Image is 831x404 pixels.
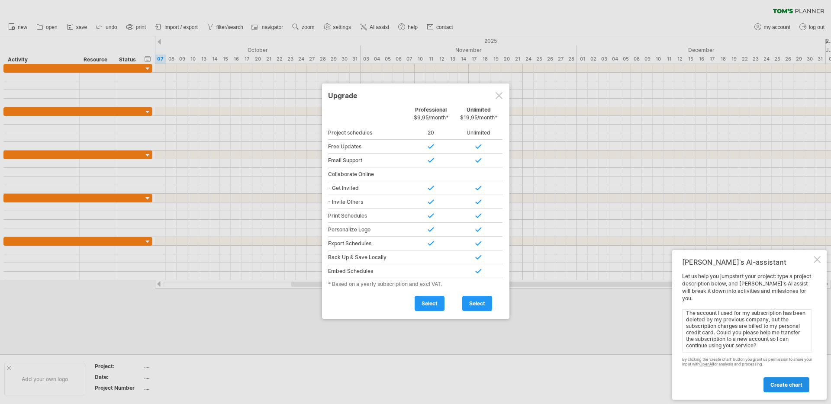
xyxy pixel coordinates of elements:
[328,181,407,195] div: - Get Invited
[469,300,485,307] span: select
[415,296,444,311] a: select
[460,114,497,121] span: $19,95/month*
[414,114,448,121] span: $9,95/month*
[682,273,812,392] div: Let us help you jumpstart your project: type a project description below, and [PERSON_NAME]'s AI ...
[455,126,502,140] div: Unlimited
[328,209,407,223] div: Print Schedules
[328,87,503,103] div: Upgrade
[422,300,438,307] span: select
[407,106,455,125] div: Professional
[328,140,407,154] div: Free Updates
[455,106,502,125] div: Unlimited
[328,126,407,140] div: Project schedules
[462,296,492,311] a: select
[328,250,407,264] div: Back Up & Save Locally
[682,258,812,266] div: [PERSON_NAME]'s AI-assistant
[699,362,713,366] a: OpenAI
[407,126,455,140] div: 20
[763,377,809,392] a: create chart
[770,382,802,388] span: create chart
[328,223,407,237] div: Personalize Logo
[328,281,503,287] div: * Based on a yearly subscription and excl VAT.
[328,264,407,278] div: Embed Schedules
[328,154,407,167] div: Email Support
[682,357,812,367] div: By clicking the 'create chart' button you grant us permission to share your input with for analys...
[328,167,407,181] div: Collaborate Online
[328,195,407,209] div: - Invite Others
[328,237,407,250] div: Export Schedules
